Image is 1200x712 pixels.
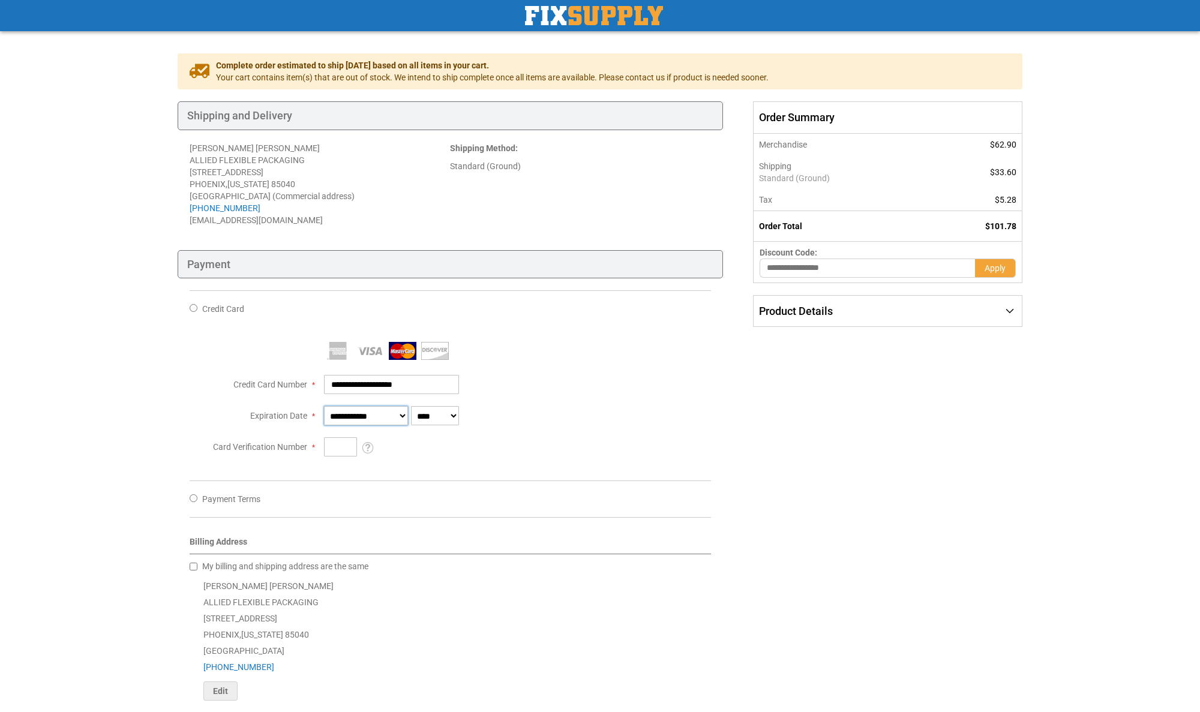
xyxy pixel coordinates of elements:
strong: Order Total [759,221,802,231]
span: [US_STATE] [241,630,283,639]
div: Billing Address [190,536,711,554]
span: Edit [213,686,228,696]
span: $62.90 [990,140,1016,149]
img: MasterCard [389,342,416,360]
div: Standard (Ground) [450,160,710,172]
span: Expiration Date [250,411,307,420]
span: $5.28 [995,195,1016,205]
a: [PHONE_NUMBER] [190,203,260,213]
div: [PERSON_NAME] [PERSON_NAME] ALLIED FLEXIBLE PACKAGING [STREET_ADDRESS] PHOENIX , 85040 [GEOGRAPHI... [190,578,711,701]
img: Discover [421,342,449,360]
img: American Express [324,342,352,360]
span: Order Summary [753,101,1022,134]
img: Visa [356,342,384,360]
span: [EMAIL_ADDRESS][DOMAIN_NAME] [190,215,323,225]
span: $101.78 [985,221,1016,231]
span: Payment Terms [202,494,260,504]
span: Apply [985,263,1006,273]
button: Edit [203,681,238,701]
th: Tax [753,189,930,211]
span: Discount Code: [760,248,817,257]
img: Fix Industrial Supply [525,6,663,25]
span: My billing and shipping address are the same [202,561,368,571]
span: $33.60 [990,167,1016,177]
a: [PHONE_NUMBER] [203,662,274,672]
span: [US_STATE] [227,179,269,189]
th: Merchandise [753,134,930,155]
span: Credit Card Number [233,380,307,389]
strong: : [450,143,518,153]
span: Shipping Method [450,143,515,153]
span: Credit Card [202,304,244,314]
span: Card Verification Number [213,442,307,452]
span: Complete order estimated to ship [DATE] based on all items in your cart. [216,59,769,71]
button: Apply [975,259,1016,278]
span: Your cart contains item(s) that are out of stock. We intend to ship complete once all items are a... [216,71,769,83]
span: Standard (Ground) [759,172,924,184]
div: Payment [178,250,723,279]
span: Shipping [759,161,791,171]
a: store logo [525,6,663,25]
address: [PERSON_NAME] [PERSON_NAME] ALLIED FLEXIBLE PACKAGING [STREET_ADDRESS] PHOENIX , 85040 [GEOGRAPHI... [190,142,450,226]
span: Product Details [759,305,833,317]
div: Shipping and Delivery [178,101,723,130]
